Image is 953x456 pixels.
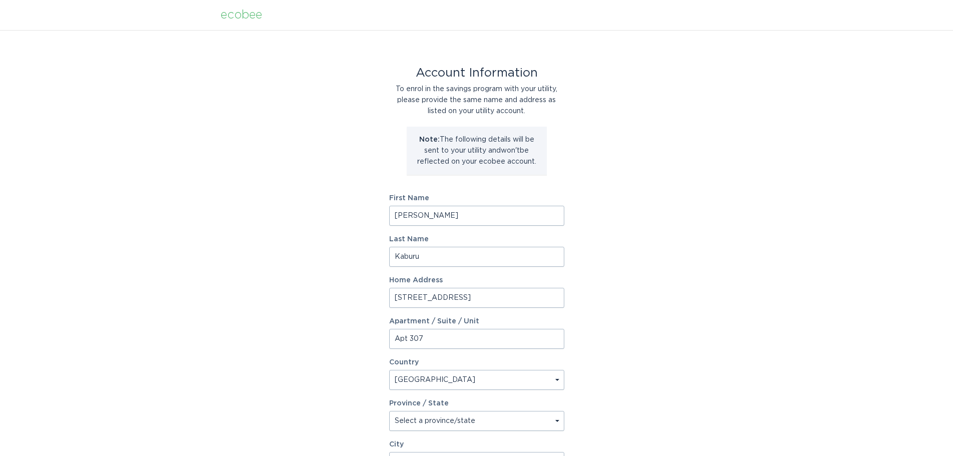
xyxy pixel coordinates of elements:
[414,134,539,167] p: The following details will be sent to your utility and won't be reflected on your ecobee account.
[389,277,564,284] label: Home Address
[221,10,262,21] div: ecobee
[419,136,440,143] strong: Note:
[389,400,449,407] label: Province / State
[389,68,564,79] div: Account Information
[389,359,419,366] label: Country
[389,84,564,117] div: To enrol in the savings program with your utility, please provide the same name and address as li...
[389,195,564,202] label: First Name
[389,236,564,243] label: Last Name
[389,441,564,448] label: City
[389,318,564,325] label: Apartment / Suite / Unit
